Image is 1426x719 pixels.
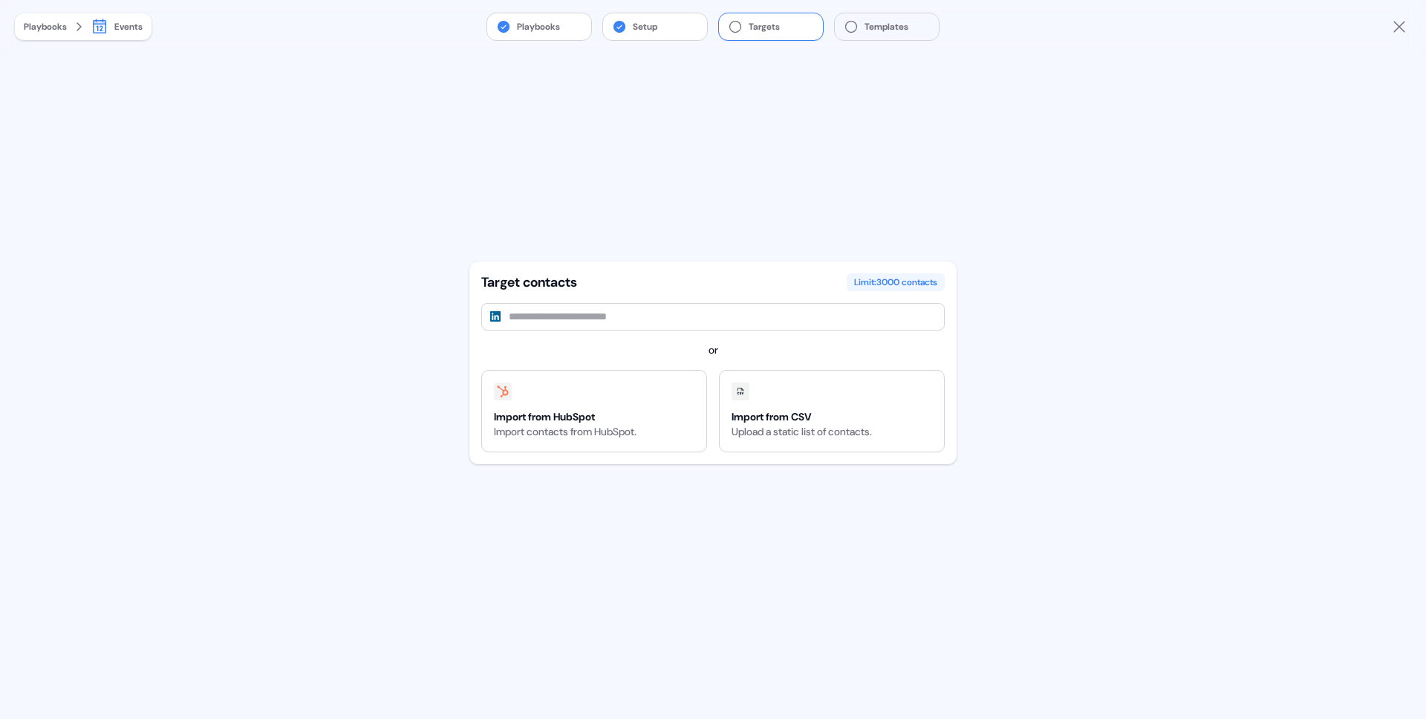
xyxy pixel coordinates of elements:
div: Target contacts [481,273,577,291]
button: Close [1390,18,1408,36]
button: Playbooks [487,13,591,40]
button: Import from CSVUpload a static list of contacts. [719,370,945,452]
div: or [481,342,945,358]
button: Playbooks [24,19,67,34]
button: Templates [835,13,939,40]
button: Targets [719,13,823,40]
div: Events [114,19,143,34]
button: Setup [603,13,707,40]
button: Import from HubSpotImport contacts from HubSpot. [481,370,707,452]
div: Upload a static list of contacts. [732,424,872,440]
div: Import from CSV [732,409,872,424]
div: Import from HubSpot [494,409,637,424]
div: Import contacts from HubSpot. [494,424,637,440]
div: Limit: 3000 contacts [847,273,945,291]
